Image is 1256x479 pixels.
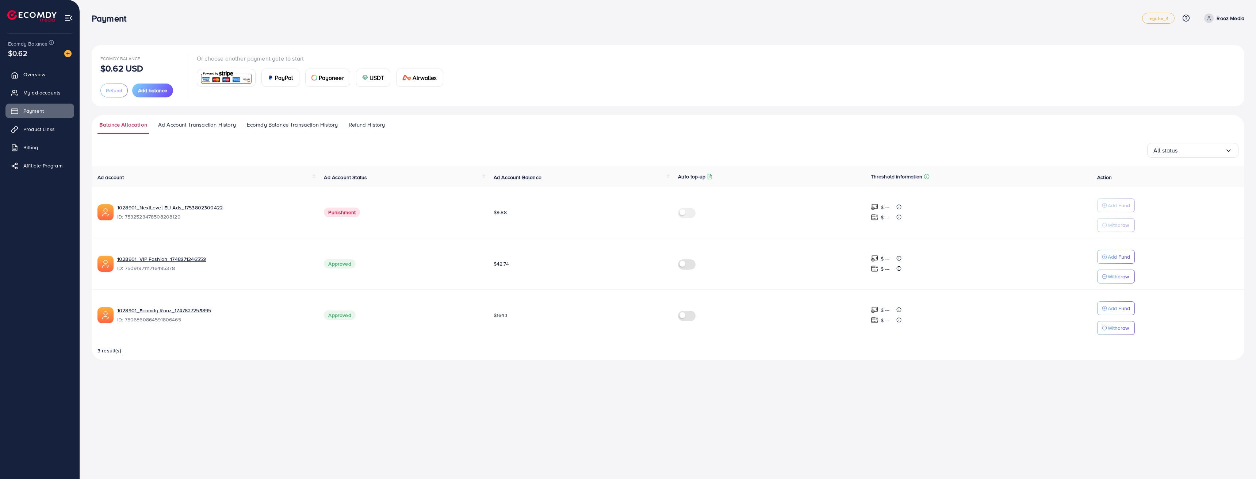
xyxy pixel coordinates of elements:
[117,204,312,211] a: 1028901_NextLevel EU Ads_1753802300422
[494,209,507,216] span: $9.88
[324,208,360,217] span: Punishment
[8,48,27,58] span: $0.62
[1097,250,1135,264] button: Add Fund
[871,172,922,181] p: Threshold information
[871,203,878,211] img: top-up amount
[1108,324,1129,332] p: Withdraw
[402,75,411,81] img: card
[362,75,368,81] img: card
[871,255,878,262] img: top-up amount
[881,203,890,212] p: $ ---
[396,69,443,87] a: cardAirwallex
[197,69,256,87] a: card
[1097,321,1135,335] button: Withdraw
[117,307,312,324] div: <span class='underline'>1028901_Ecomdy Rooz_1747827253895</span></br>7506860864591806465
[138,87,167,94] span: Add balance
[871,306,878,314] img: top-up amount
[117,213,312,220] span: ID: 7532523478508208129
[1147,143,1238,158] div: Search for option
[1108,272,1129,281] p: Withdraw
[871,316,878,324] img: top-up amount
[305,69,350,87] a: cardPayoneer
[311,75,317,81] img: card
[106,87,122,94] span: Refund
[881,264,890,273] p: $ ---
[97,256,114,272] img: ic-ads-acc.e4c84228.svg
[158,121,236,129] span: Ad Account Transaction History
[1108,252,1130,261] p: Add Fund
[64,50,72,57] img: image
[1097,174,1112,181] span: Action
[117,264,312,272] span: ID: 7509197111716495378
[1153,145,1178,156] span: All status
[356,69,391,87] a: cardUSDT
[5,158,74,173] a: Affiliate Program
[92,13,132,24] h3: Payment
[1108,201,1130,210] p: Add Fund
[5,67,74,82] a: Overview
[99,121,147,129] span: Balance Allocation
[97,204,114,220] img: ic-ads-acc.e4c84228.svg
[1097,218,1135,232] button: Withdraw
[881,306,890,314] p: $ ---
[247,121,338,129] span: Ecomdy Balance Transaction History
[275,73,293,82] span: PayPal
[100,55,140,62] span: Ecomdy Balance
[871,213,878,221] img: top-up amount
[881,254,890,263] p: $ ---
[324,310,355,320] span: Approved
[1178,145,1225,156] input: Search for option
[117,316,312,323] span: ID: 7506860864591806465
[97,347,121,354] span: 3 result(s)
[5,104,74,118] a: Payment
[117,255,312,263] a: 1028901_VIP Fashion_1748371246553
[678,172,705,181] p: Auto top-up
[117,204,312,221] div: <span class='underline'>1028901_NextLevel EU Ads_1753802300422</span></br>7532523478508208129
[494,312,507,319] span: $164.1
[23,162,62,169] span: Affiliate Program
[1108,304,1130,313] p: Add Fund
[413,73,437,82] span: Airwallex
[1142,13,1175,24] a: regular_4
[319,73,344,82] span: Payoneer
[1097,270,1135,283] button: Withdraw
[23,144,38,151] span: Billing
[349,121,385,129] span: Refund History
[369,73,384,82] span: USDT
[5,122,74,136] a: Product Links
[881,316,890,325] p: $ ---
[871,265,878,273] img: top-up amount
[23,71,45,78] span: Overview
[117,255,312,272] div: <span class='underline'>1028901_VIP Fashion_1748371246553</span></br>7509197111716495378
[97,174,124,181] span: Ad account
[1097,301,1135,315] button: Add Fund
[23,125,55,133] span: Product Links
[7,10,57,22] img: logo
[5,85,74,100] a: My ad accounts
[197,54,449,63] p: Or choose another payment gate to start
[100,84,128,97] button: Refund
[23,89,61,96] span: My ad accounts
[494,174,541,181] span: Ad Account Balance
[261,69,299,87] a: cardPayPal
[8,40,47,47] span: Ecomdy Balance
[494,260,509,267] span: $42.74
[23,107,44,115] span: Payment
[100,64,143,73] p: $0.62 USD
[117,307,312,314] a: 1028901_Ecomdy Rooz_1747827253895
[324,259,355,269] span: Approved
[199,70,253,86] img: card
[64,14,73,22] img: menu
[881,213,890,222] p: $ ---
[5,140,74,155] a: Billing
[1097,198,1135,212] button: Add Fund
[1225,446,1251,474] iframe: Chat
[268,75,273,81] img: card
[324,174,367,181] span: Ad Account Status
[1108,221,1129,229] p: Withdraw
[97,307,114,323] img: ic-ads-acc.e4c84228.svg
[132,84,173,97] button: Add balance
